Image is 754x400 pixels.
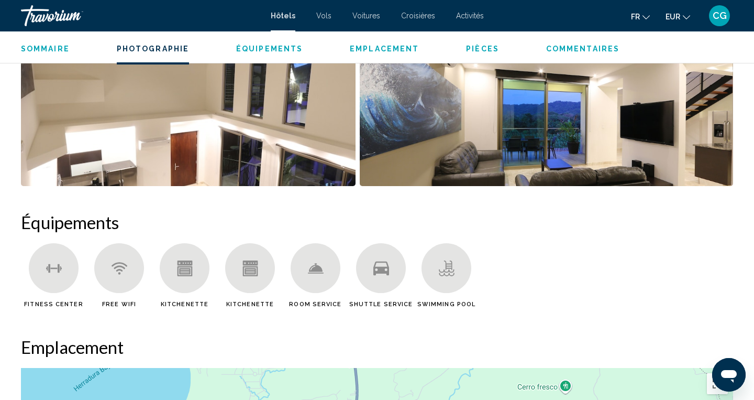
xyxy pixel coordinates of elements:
span: Swimming Pool [417,301,475,308]
span: EUR [666,13,680,21]
h2: Emplacement [21,337,733,358]
button: Emplacement [350,44,419,53]
button: Sommaire [21,44,70,53]
span: Kitchenette [161,301,208,308]
button: Pièces [466,44,499,53]
span: Room Service [289,301,341,308]
button: Photographie [117,44,189,53]
button: Open full-screen image slider [21,56,356,187]
button: Commentaires [546,44,619,53]
a: Croisières [401,12,435,20]
a: Voitures [352,12,380,20]
span: Pièces [466,45,499,53]
a: Travorium [21,5,260,26]
a: Hôtels [271,12,295,20]
button: Change currency [666,9,690,24]
span: Commentaires [546,45,619,53]
button: Équipements [236,44,303,53]
span: CG [713,10,727,21]
button: User Menu [706,5,733,27]
span: Sommaire [21,45,70,53]
button: Change language [631,9,650,24]
a: Vols [316,12,331,20]
span: Photographie [117,45,189,53]
button: Open full-screen image slider [360,56,734,187]
a: Activités [456,12,484,20]
span: Équipements [236,45,303,53]
span: Shuttle Service [349,301,413,308]
span: Fitness Center [24,301,83,308]
iframe: Button to launch messaging window [712,358,746,392]
span: fr [631,13,640,21]
span: Free WiFi [102,301,136,308]
h2: Équipements [21,212,733,233]
span: Kitchenette [226,301,274,308]
span: Emplacement [350,45,419,53]
button: Toggle fullscreen view [707,373,728,394]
